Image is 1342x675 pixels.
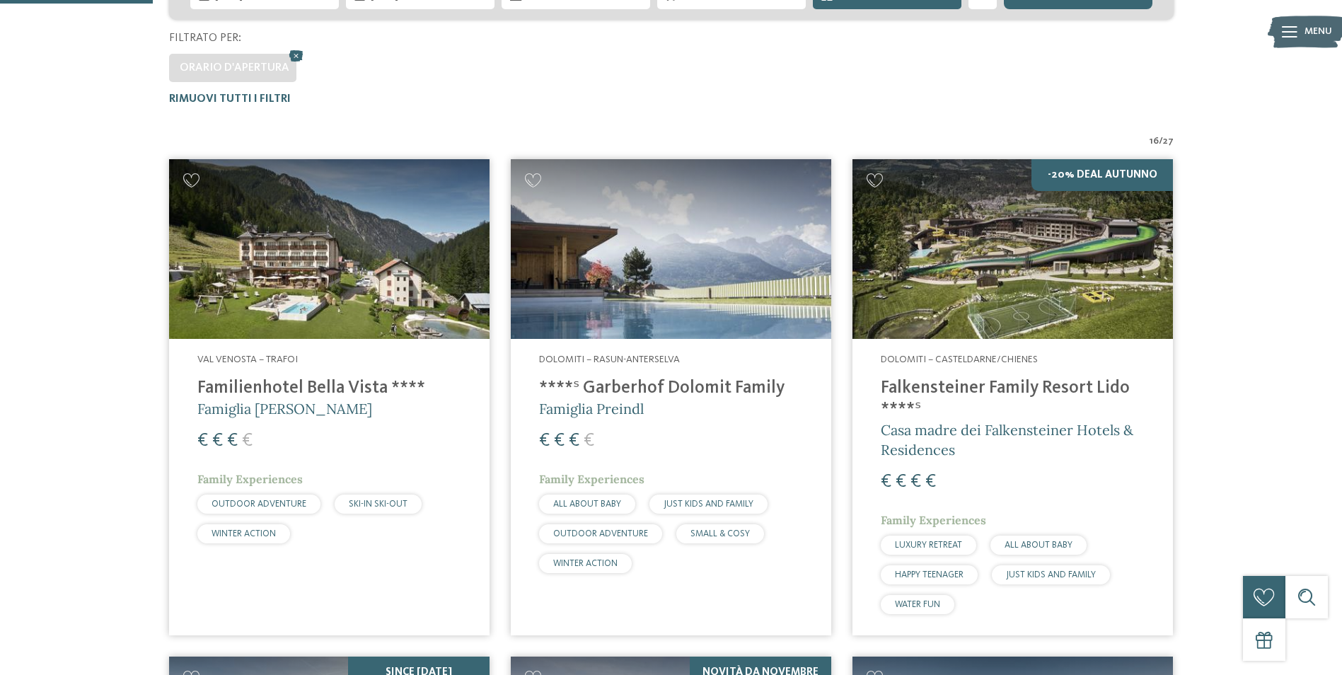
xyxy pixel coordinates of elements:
a: Cercate un hotel per famiglie? Qui troverete solo i migliori! Val Venosta – Trafoi Familienhotel ... [169,159,490,635]
h4: Falkensteiner Family Resort Lido ****ˢ [881,378,1145,420]
span: Dolomiti – Rasun-Anterselva [539,354,680,364]
span: Orario d'apertura [180,62,289,74]
span: Dolomiti – Casteldarne/Chienes [881,354,1038,364]
span: Family Experiences [197,472,303,486]
span: OUTDOOR ADVENTURE [553,529,648,538]
span: Rimuovi tutti i filtri [169,93,291,105]
span: Family Experiences [881,513,986,527]
h4: Familienhotel Bella Vista **** [197,378,461,399]
span: ALL ABOUT BABY [553,500,621,509]
span: JUST KIDS AND FAMILY [1006,570,1096,579]
span: € [227,432,238,450]
span: OUTDOOR ADVENTURE [212,500,306,509]
span: € [242,432,253,450]
span: € [925,473,936,491]
span: € [584,432,594,450]
span: SKI-IN SKI-OUT [349,500,407,509]
img: Cercate un hotel per famiglie? Qui troverete solo i migliori! [511,159,831,340]
span: WATER FUN [895,600,940,609]
span: 27 [1163,134,1174,149]
span: HAPPY TEENAGER [895,570,964,579]
span: € [554,432,565,450]
span: WINTER ACTION [212,529,276,538]
span: Val Venosta – Trafoi [197,354,298,364]
a: Cercate un hotel per famiglie? Qui troverete solo i migliori! -20% Deal Autunno Dolomiti – Castel... [852,159,1173,635]
span: ALL ABOUT BABY [1005,541,1072,550]
span: € [539,432,550,450]
span: Famiglia Preindl [539,400,644,417]
span: Family Experiences [539,472,644,486]
img: Cercate un hotel per famiglie? Qui troverete solo i migliori! [852,159,1173,340]
span: € [896,473,906,491]
span: Filtrato per: [169,33,241,44]
span: € [197,432,208,450]
span: WINTER ACTION [553,559,618,568]
span: € [212,432,223,450]
span: 16 [1150,134,1159,149]
span: Famiglia [PERSON_NAME] [197,400,372,417]
span: € [569,432,579,450]
img: Cercate un hotel per famiglie? Qui troverete solo i migliori! [169,159,490,340]
span: LUXURY RETREAT [895,541,962,550]
span: / [1159,134,1163,149]
a: Cercate un hotel per famiglie? Qui troverete solo i migliori! Dolomiti – Rasun-Anterselva ****ˢ G... [511,159,831,635]
span: € [881,473,891,491]
span: Casa madre dei Falkensteiner Hotels & Residences [881,421,1133,458]
span: SMALL & COSY [690,529,750,538]
span: JUST KIDS AND FAMILY [664,500,753,509]
h4: ****ˢ Garberhof Dolomit Family [539,378,803,399]
span: € [910,473,921,491]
